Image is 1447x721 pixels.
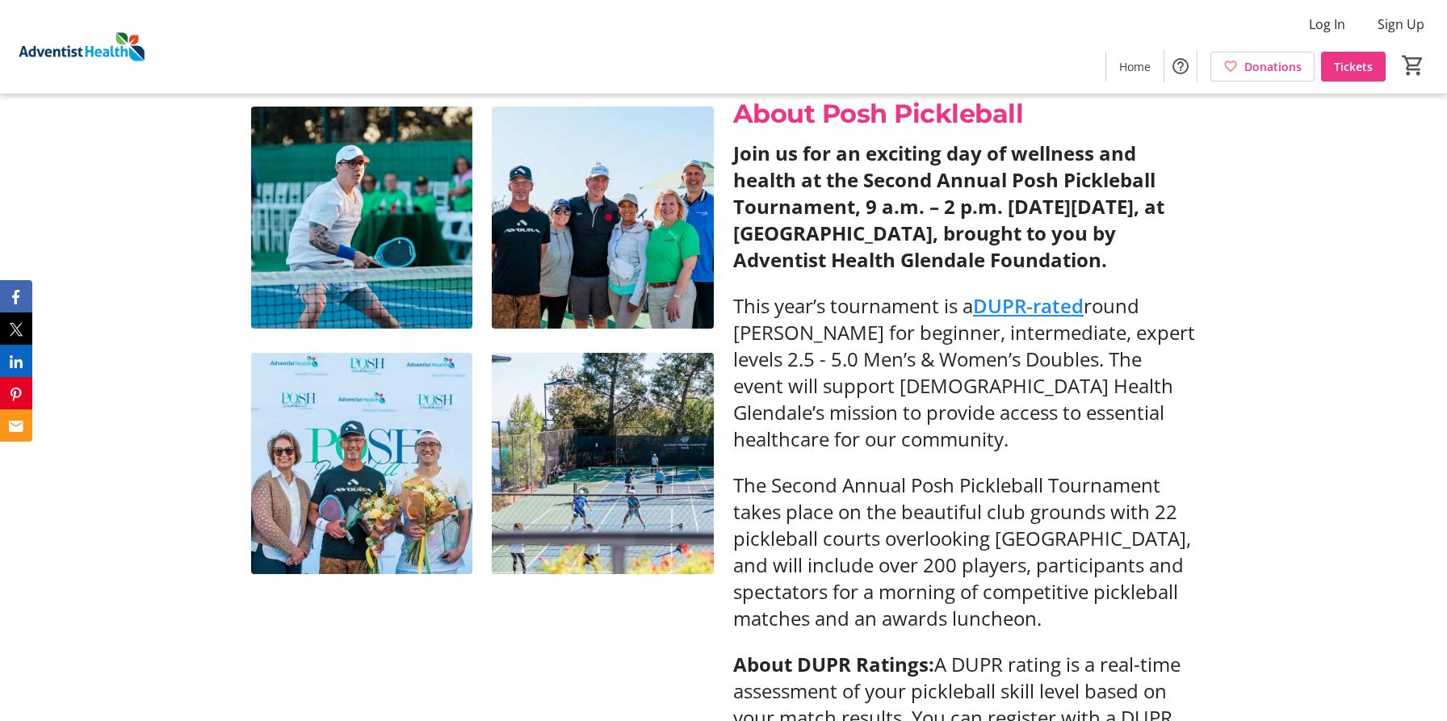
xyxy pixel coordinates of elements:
[733,472,1191,631] span: The Second Annual Posh Pickleball Tournament takes place on the beautiful club grounds with 22 pi...
[1399,51,1428,80] button: Cart
[733,292,1195,452] span: round [PERSON_NAME] for beginner, intermediate, expert levels 2.5 - 5.0 Men’s & Women’s Doubles. ...
[1210,52,1315,82] a: Donations
[10,6,153,87] img: Adventist Health's Logo
[1119,58,1151,75] span: Home
[733,140,1164,273] strong: Join us for an exciting day of wellness and health at the Second Annual Posh Pickleball Tournamen...
[492,353,714,575] img: undefined
[1244,58,1302,75] span: Donations
[733,292,973,319] span: This year’s tournament is a
[492,107,714,329] img: undefined
[733,651,934,677] strong: About DUPR Ratings:
[1296,11,1358,37] button: Log In
[1321,52,1386,82] a: Tickets
[1365,11,1437,37] button: Sign Up
[1164,50,1197,82] button: Help
[1334,58,1373,75] span: Tickets
[1106,52,1164,82] a: Home
[251,353,473,575] img: undefined
[733,94,1196,133] p: About Posh Pickleball
[973,292,1084,319] a: DUPR-rated
[251,107,473,329] img: undefined
[1378,15,1424,34] span: Sign Up
[1309,15,1345,34] span: Log In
